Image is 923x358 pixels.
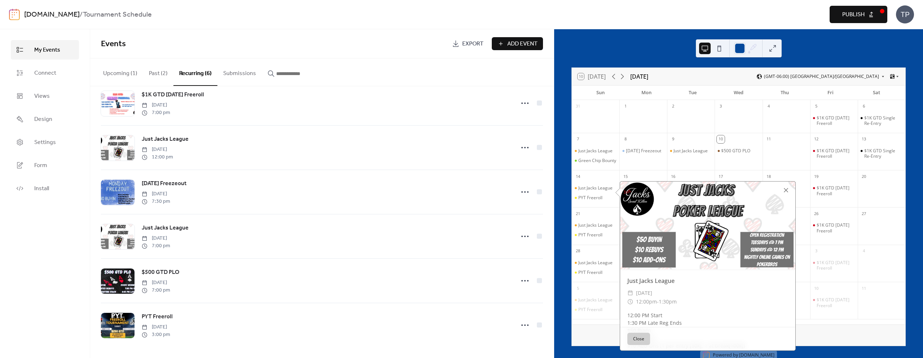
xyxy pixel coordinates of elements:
[101,36,126,52] span: Events
[173,58,217,86] button: Recurring (6)
[574,284,582,292] div: 5
[572,307,619,313] div: PYT Freeroll
[578,232,602,238] div: PYT Freeroll
[765,102,773,110] div: 4
[812,102,820,110] div: 5
[761,86,808,100] div: Thu
[578,270,602,275] div: PYT Freeroll
[574,210,582,218] div: 21
[669,135,677,143] div: 9
[572,195,619,201] div: PYT Freeroll
[810,148,858,159] div: $1K GTD Friday Freeroll
[142,268,180,277] a: $500 GTD PLO
[572,148,619,154] div: Just Jacks League
[34,46,60,54] span: My Events
[667,148,715,154] div: Just Jacks League
[578,297,613,303] div: Just Jacks League
[810,297,858,308] div: $1K GTD Friday Freeroll
[717,135,725,143] div: 10
[572,270,619,275] div: PYT Freeroll
[11,156,79,175] a: Form
[572,222,619,228] div: Just Jacks League
[864,148,902,159] div: $1K GTD Single Re-Entry
[142,153,173,161] span: 12:00 pm
[674,148,708,154] div: Just Jacks League
[142,279,170,287] span: [DATE]
[572,260,619,266] div: Just Jacks League
[817,148,855,159] div: $1K GTD [DATE] Freeroll
[764,74,879,79] span: (GMT-06:00) [GEOGRAPHIC_DATA]/[GEOGRAPHIC_DATA]
[817,185,855,196] div: $1K GTD [DATE] Freeroll
[842,10,865,19] span: Publish
[578,185,613,191] div: Just Jacks League
[812,247,820,255] div: 3
[492,37,543,50] button: Add Event
[11,179,79,198] a: Install
[860,210,868,218] div: 27
[83,8,152,22] b: Tournament Schedule
[626,148,661,154] div: [DATE] Freezeout
[619,148,667,154] div: Monday Freezeout
[721,148,750,154] div: $500 GTD PLO
[142,109,170,117] span: 7:00 pm
[97,58,143,85] button: Upcoming (1)
[659,297,677,306] span: 1:30pm
[817,260,855,271] div: $1K GTD [DATE] Freeroll
[142,101,170,109] span: [DATE]
[627,333,650,345] button: Close
[620,276,795,285] div: Just Jacks League
[11,132,79,152] a: Settings
[808,86,854,100] div: Fri
[217,58,262,85] button: Submissions
[574,135,582,143] div: 7
[142,223,189,233] a: Just Jacks League
[34,69,56,78] span: Connect
[24,8,80,22] a: [DOMAIN_NAME]
[578,222,613,228] div: Just Jacks League
[860,247,868,255] div: 4
[812,284,820,292] div: 10
[858,148,905,159] div: $1K GTD Single Re-Entry
[860,102,868,110] div: 6
[717,102,725,110] div: 3
[860,284,868,292] div: 11
[142,242,170,250] span: 7:00 pm
[627,297,633,306] div: ​
[657,297,659,306] span: -
[34,92,50,101] span: Views
[817,115,855,126] div: $1K GTD [DATE] Freeroll
[817,222,855,233] div: $1K GTD [DATE] Freeroll
[765,135,773,143] div: 11
[11,86,79,106] a: Views
[812,173,820,180] div: 19
[864,115,902,126] div: $1K GTD Single Re-Entry
[574,102,582,110] div: 31
[853,86,900,100] div: Sat
[80,8,83,22] b: /
[739,352,774,358] a: [DOMAIN_NAME]
[860,135,868,143] div: 13
[142,179,186,188] span: [DATE] Freezeout
[11,63,79,83] a: Connect
[142,287,170,294] span: 7:00 pm
[624,86,670,100] div: Mon
[812,210,820,218] div: 26
[622,135,630,143] div: 8
[636,297,657,306] span: 12:00pm
[11,109,79,129] a: Design
[830,6,887,23] button: Publish
[507,40,538,48] span: Add Event
[11,40,79,60] a: My Events
[817,297,855,308] div: $1K GTD [DATE] Freeroll
[142,331,170,339] span: 3:00 pm
[142,135,189,144] span: Just Jacks League
[622,173,630,180] div: 15
[142,190,170,198] span: [DATE]
[578,260,613,266] div: Just Jacks League
[142,312,173,322] a: PYT Freeroll
[669,173,677,180] div: 16
[670,86,716,100] div: Tue
[810,185,858,196] div: $1K GTD Friday Freeroll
